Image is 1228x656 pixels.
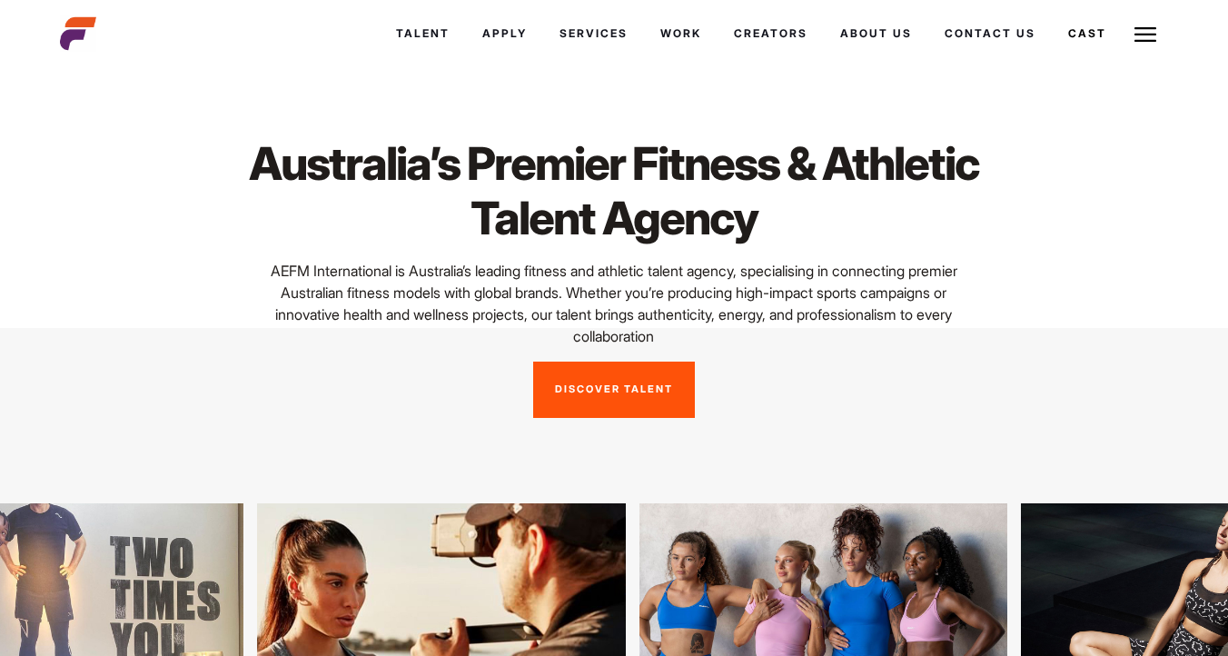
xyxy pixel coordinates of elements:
img: Burger icon [1134,24,1156,45]
a: Creators [718,9,824,58]
a: Services [543,9,644,58]
img: cropped-aefm-brand-fav-22-square.png [60,15,96,52]
p: AEFM International is Australia’s leading fitness and athletic talent agency, specialising in con... [248,260,979,347]
h1: Australia’s Premier Fitness & Athletic Talent Agency [248,136,979,245]
a: Discover Talent [533,362,695,418]
a: Apply [466,9,543,58]
a: Work [644,9,718,58]
a: Contact Us [928,9,1052,58]
a: Cast [1052,9,1123,58]
a: Talent [380,9,466,58]
a: About Us [824,9,928,58]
